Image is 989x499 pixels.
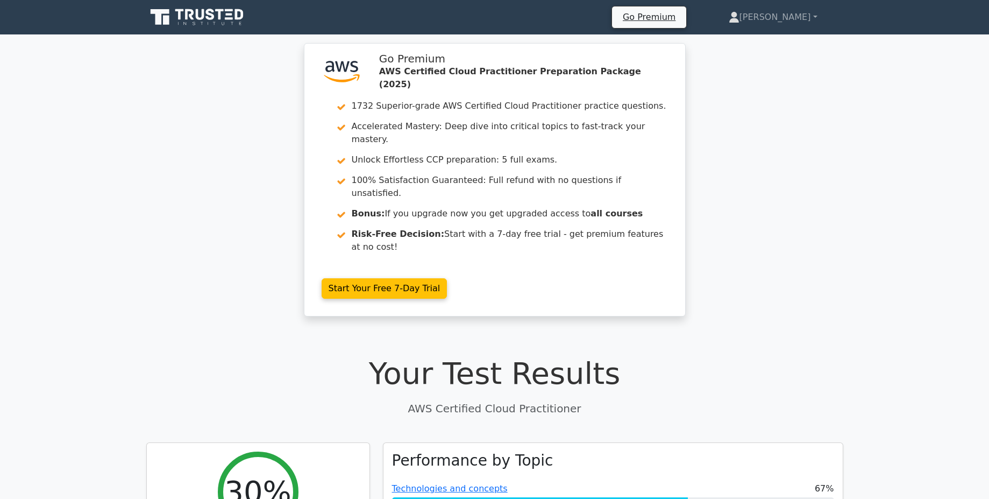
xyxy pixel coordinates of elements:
[392,452,553,470] h3: Performance by Topic
[815,482,834,495] span: 67%
[146,355,843,391] h1: Your Test Results
[146,400,843,417] p: AWS Certified Cloud Practitioner
[322,278,447,299] a: Start Your Free 7-Day Trial
[703,6,843,28] a: [PERSON_NAME]
[392,483,508,494] a: Technologies and concepts
[616,10,682,24] a: Go Premium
